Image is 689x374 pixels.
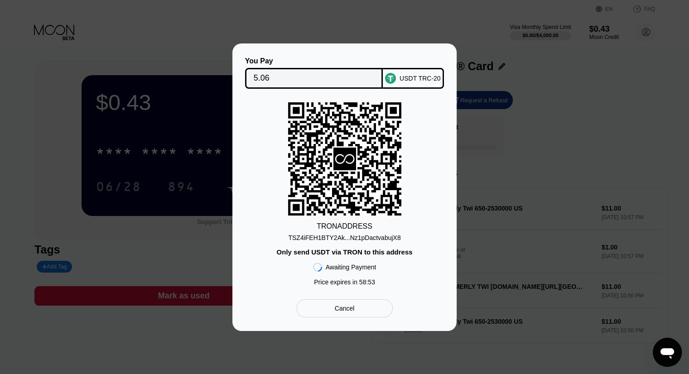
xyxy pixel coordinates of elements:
iframe: Button to launch messaging window [653,338,682,367]
div: USDT TRC-20 [400,75,441,82]
span: 58 : 53 [359,278,375,286]
div: TRON ADDRESS [317,222,372,230]
div: Awaiting Payment [326,264,376,271]
div: You Pay [245,57,383,65]
div: Price expires in [314,278,375,286]
div: TSZ4iFEH1BTY2Ak...Nz1pDactvabujX8 [288,230,400,241]
div: TSZ4iFEH1BTY2Ak...Nz1pDactvabujX8 [288,234,400,241]
div: You PayUSDT TRC-20 [246,57,443,89]
div: Only send USDT via TRON to this address [276,248,412,256]
div: Cancel [335,304,355,312]
div: Cancel [296,299,393,317]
